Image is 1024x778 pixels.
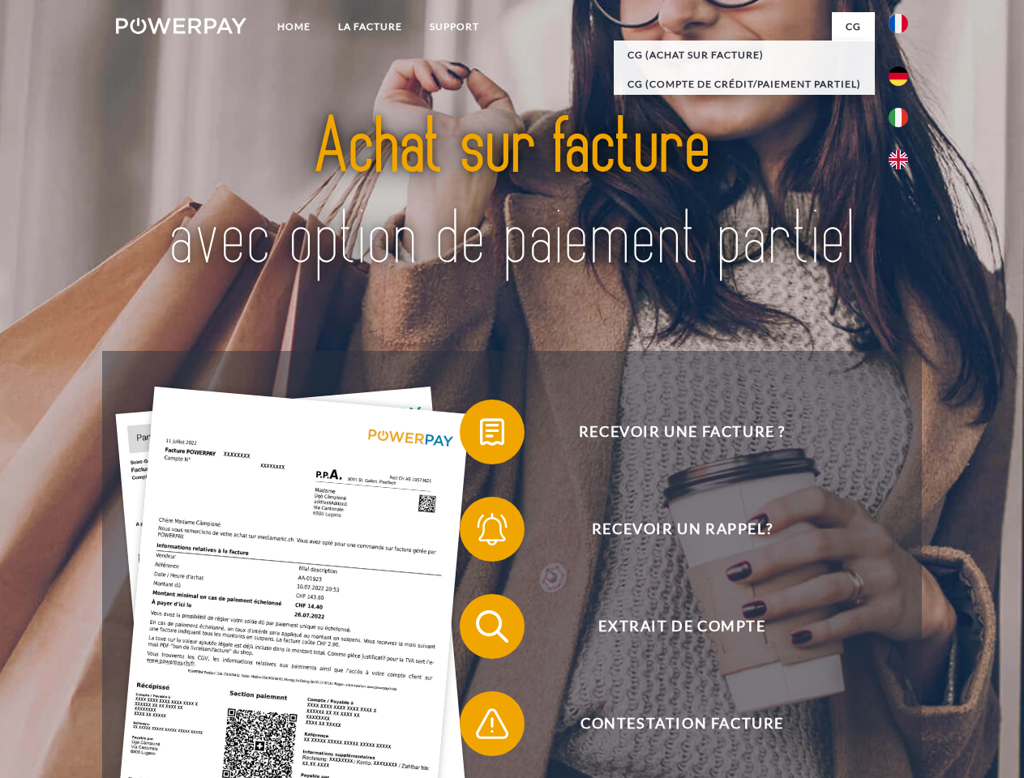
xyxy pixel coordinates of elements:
[472,509,512,549] img: qb_bell.svg
[483,497,880,562] span: Recevoir un rappel?
[116,18,246,34] img: logo-powerpay-white.svg
[889,14,908,33] img: fr
[483,594,880,659] span: Extrait de compte
[416,12,493,41] a: Support
[460,400,881,464] button: Recevoir une facture ?
[483,400,880,464] span: Recevoir une facture ?
[155,78,869,310] img: title-powerpay_fr.svg
[460,594,881,659] button: Extrait de compte
[263,12,324,41] a: Home
[889,150,908,169] img: en
[614,70,875,99] a: CG (Compte de crédit/paiement partiel)
[324,12,416,41] a: LA FACTURE
[472,412,512,452] img: qb_bill.svg
[472,703,512,744] img: qb_warning.svg
[483,691,880,756] span: Contestation Facture
[614,41,875,70] a: CG (achat sur facture)
[472,606,512,647] img: qb_search.svg
[460,497,881,562] button: Recevoir un rappel?
[889,108,908,127] img: it
[832,12,875,41] a: CG
[460,691,881,756] button: Contestation Facture
[889,66,908,86] img: de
